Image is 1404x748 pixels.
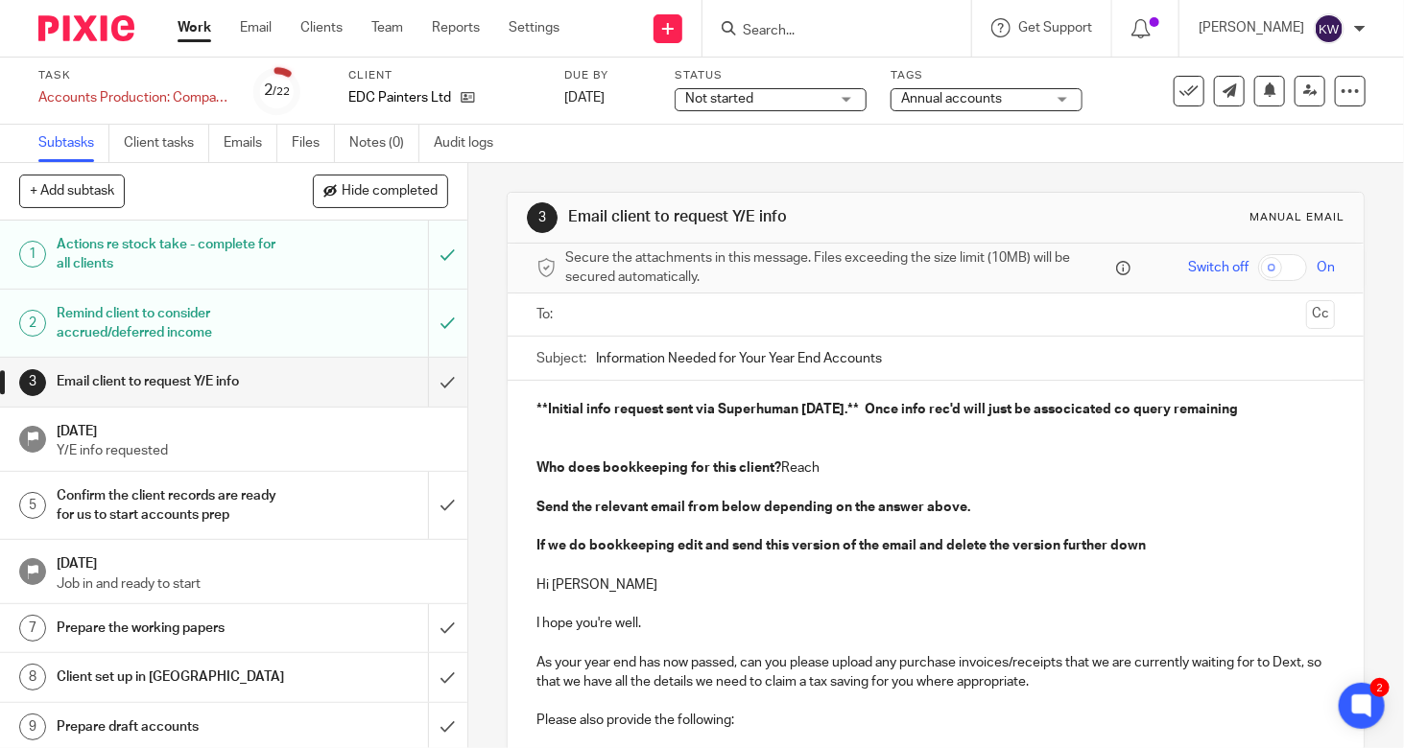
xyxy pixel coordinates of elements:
a: Audit logs [434,125,508,162]
a: Email [240,18,272,37]
span: Secure the attachments in this message. Files exceeding the size limit (10MB) will be secured aut... [565,248,1111,288]
a: Files [292,125,335,162]
div: 9 [19,713,46,740]
button: Hide completed [313,175,448,207]
p: Y/E info requested [57,441,448,460]
h1: Prepare the working papers [57,614,292,643]
div: 5 [19,492,46,519]
p: [PERSON_NAME] [1199,18,1304,37]
label: Due by [564,68,651,83]
p: As your year end has now passed, can you please upload any purchase invoices/receipts that we are... [536,653,1335,692]
div: 8 [19,664,46,690]
div: 7 [19,615,46,642]
div: 2 [265,80,291,102]
a: Reports [432,18,480,37]
div: 3 [527,202,558,233]
h1: Email client to request Y/E info [568,207,977,227]
span: Annual accounts [901,92,1002,105]
a: Notes (0) [349,125,419,162]
p: Job in and ready to start [57,574,448,594]
span: Not started [685,92,753,105]
a: Client tasks [124,125,209,162]
span: Switch off [1188,258,1249,277]
button: Cc [1306,300,1335,329]
h1: Confirm the client records are ready for us to start accounts prep [57,481,292,530]
div: Accounts Production: Companies [38,88,230,107]
img: Pixie [38,15,134,41]
div: 2 [19,310,46,337]
small: /22 [274,86,291,97]
h1: Actions re stock take - complete for all clients [57,230,292,279]
h1: [DATE] [57,417,448,441]
p: Please also provide the following: [536,711,1335,730]
p: I hope you're well. [536,614,1335,633]
button: + Add subtask [19,175,125,207]
span: On [1317,258,1335,277]
label: Task [38,68,230,83]
strong: Who does bookkeeping for this client? [536,461,781,475]
a: Subtasks [38,125,109,162]
a: Work [178,18,211,37]
h1: Remind client to consider accrued/deferred income [57,299,292,348]
strong: Send the relevant email from below depending on the answer above. [536,501,970,514]
span: Hide completed [342,184,438,199]
h1: Email client to request Y/E info [57,367,292,396]
a: Settings [509,18,559,37]
div: 3 [19,369,46,396]
div: 1 [19,241,46,268]
label: Subject: [536,349,586,368]
div: Manual email [1249,210,1345,225]
img: svg%3E [1314,13,1345,44]
label: Tags [891,68,1083,83]
h1: Client set up in [GEOGRAPHIC_DATA] [57,663,292,691]
p: EDC Painters Ltd [348,88,451,107]
input: Search [741,23,914,40]
div: 2 [1370,678,1390,697]
p: Reach [536,458,1335,478]
span: [DATE] [564,91,605,105]
p: Hi [PERSON_NAME] [536,575,1335,615]
strong: If we do bookkeeping edit and send this version of the email and delete the version further down [536,539,1146,552]
a: Clients [300,18,343,37]
a: Emails [224,125,277,162]
label: To: [536,305,558,324]
h1: [DATE] [57,549,448,573]
label: Client [348,68,540,83]
a: Team [371,18,403,37]
span: Get Support [1018,21,1092,35]
h1: Prepare draft accounts [57,713,292,741]
label: Status [675,68,867,83]
strong: **Initial info request sent via Superhuman [DATE].** Once info rec'd will just be associcated co ... [536,403,1238,416]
